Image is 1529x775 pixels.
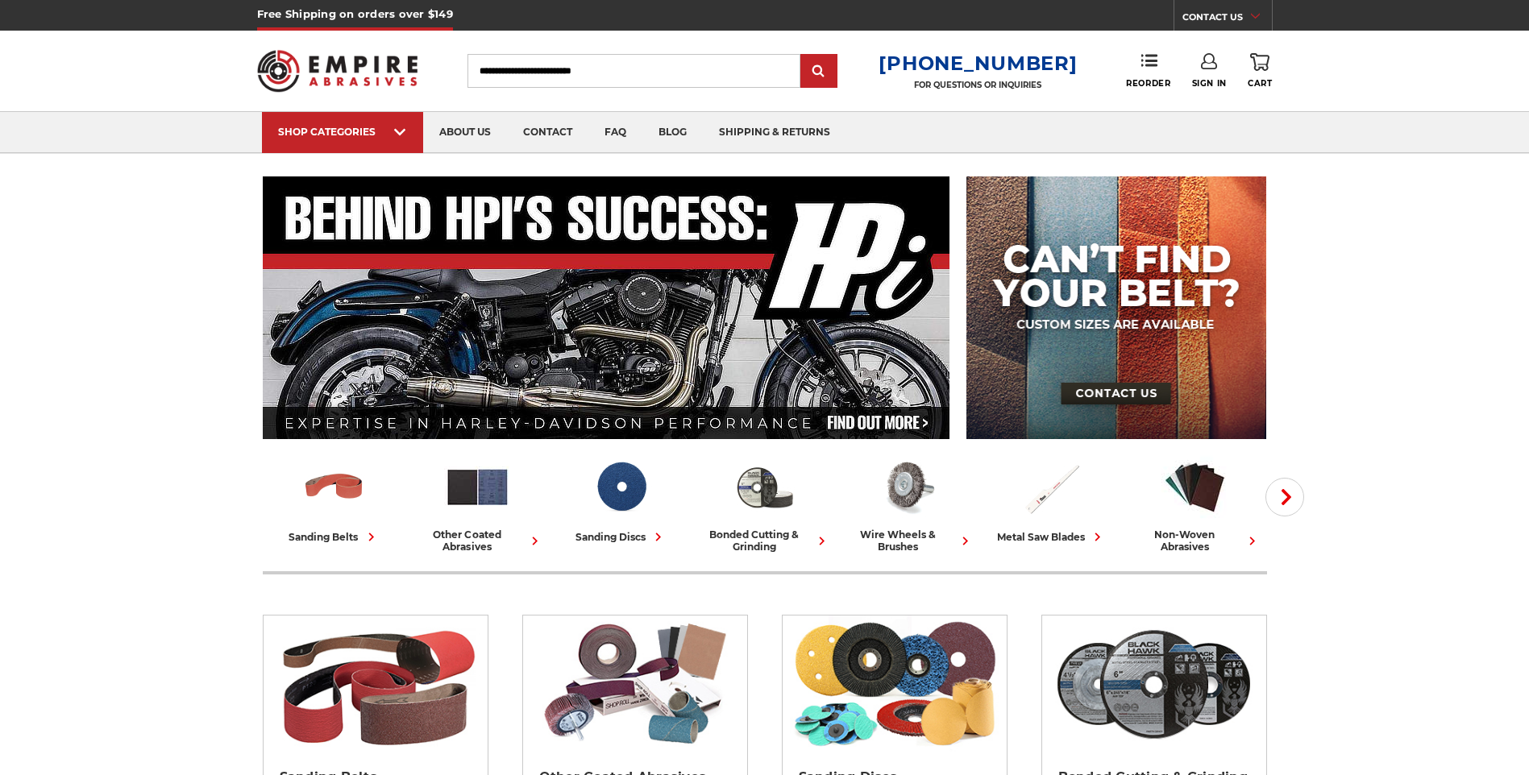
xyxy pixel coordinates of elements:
a: about us [423,112,507,153]
button: Next [1265,478,1304,516]
a: bonded cutting & grinding [700,454,830,553]
span: Reorder [1126,78,1170,89]
a: shipping & returns [703,112,846,153]
div: sanding belts [289,528,380,545]
p: FOR QUESTIONS OR INQUIRIES [879,80,1077,90]
div: sanding discs [575,528,667,545]
img: Wire Wheels & Brushes [875,454,941,520]
img: Bonded Cutting & Grinding [731,454,798,520]
a: [PHONE_NUMBER] [879,52,1077,75]
div: wire wheels & brushes [843,528,974,553]
div: non-woven abrasives [1130,528,1261,553]
div: bonded cutting & grinding [700,528,830,553]
img: Metal Saw Blades [1018,454,1085,520]
img: Other Coated Abrasives [530,615,739,752]
img: Sanding Belts [301,454,368,520]
a: Cart [1248,53,1272,89]
img: Bonded Cutting & Grinding [1049,615,1258,752]
span: Sign In [1192,78,1227,89]
img: Other Coated Abrasives [444,454,511,520]
span: Cart [1248,78,1272,89]
a: faq [588,112,642,153]
a: other coated abrasives [413,454,543,553]
img: Banner for an interview featuring Horsepower Inc who makes Harley performance upgrades featured o... [263,176,950,439]
img: Non-woven Abrasives [1161,454,1228,520]
img: Empire Abrasives [257,39,418,102]
a: sanding belts [269,454,400,545]
input: Submit [803,56,835,88]
a: sanding discs [556,454,687,545]
a: metal saw blades [987,454,1117,545]
div: SHOP CATEGORIES [278,126,407,138]
div: metal saw blades [997,528,1106,545]
a: CONTACT US [1182,8,1272,31]
img: promo banner for custom belts. [966,176,1266,439]
img: Sanding Discs [588,454,654,520]
a: wire wheels & brushes [843,454,974,553]
div: other coated abrasives [413,528,543,553]
img: Sanding Discs [790,615,999,752]
a: blog [642,112,703,153]
a: Reorder [1126,53,1170,88]
a: non-woven abrasives [1130,454,1261,553]
a: contact [507,112,588,153]
img: Sanding Belts [271,615,480,752]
